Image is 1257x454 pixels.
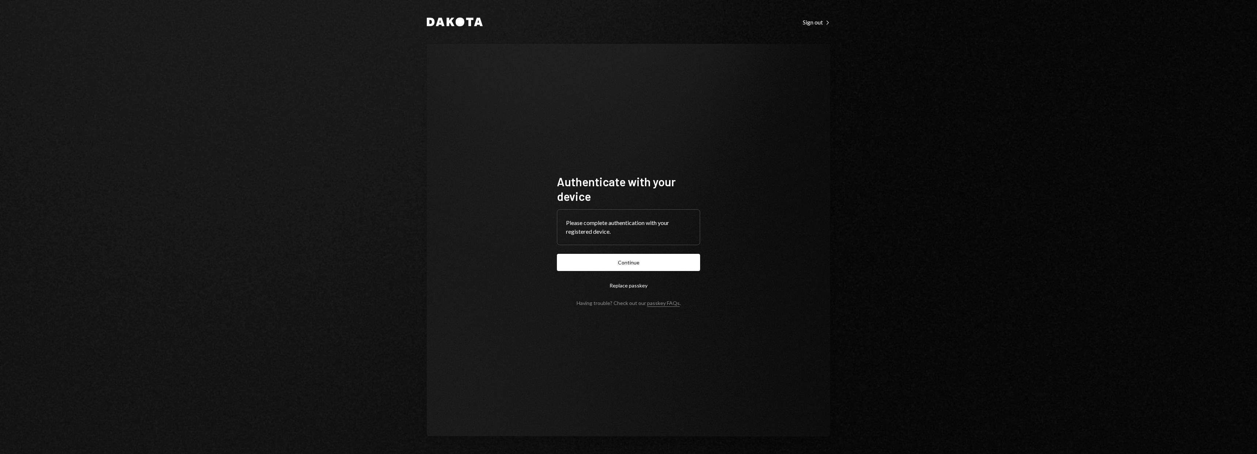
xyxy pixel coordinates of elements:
div: Sign out [803,19,830,26]
button: Continue [557,254,700,271]
h1: Authenticate with your device [557,174,700,203]
div: Having trouble? Check out our . [577,300,681,306]
div: Please complete authentication with your registered device. [566,218,691,236]
a: passkey FAQs [647,300,680,307]
button: Replace passkey [557,277,700,294]
a: Sign out [803,18,830,26]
